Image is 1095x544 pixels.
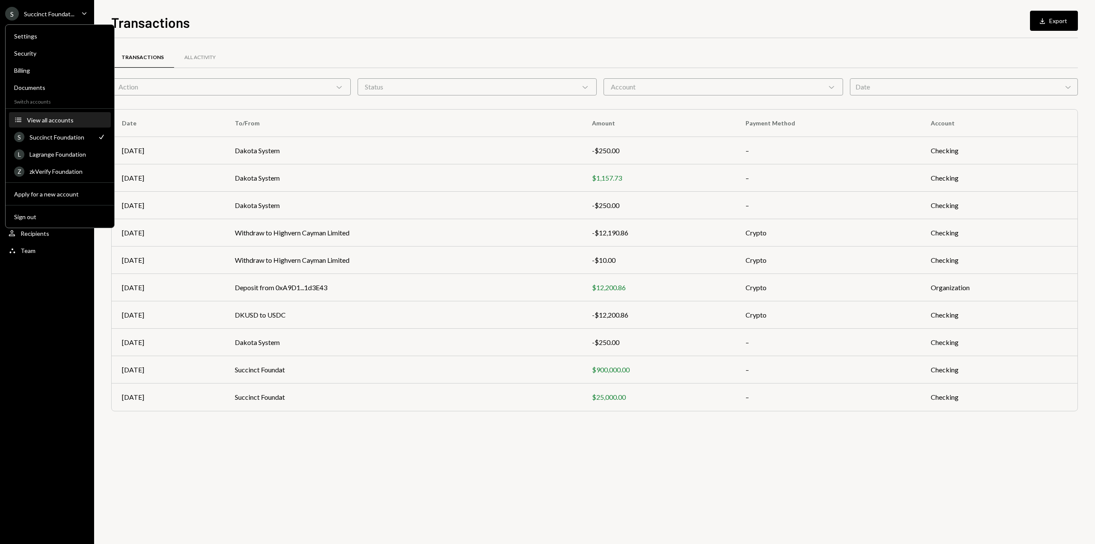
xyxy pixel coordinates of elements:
[14,213,106,220] div: Sign out
[592,146,725,156] div: -$250.00
[920,383,1077,411] td: Checking
[604,78,843,95] div: Account
[6,97,114,105] div: Switch accounts
[24,10,74,18] div: Succinct Foundat...
[9,187,111,202] button: Apply for a new account
[592,255,725,265] div: -$10.00
[122,337,214,348] div: [DATE]
[9,80,111,95] a: Documents
[735,110,920,137] th: Payment Method
[1030,11,1078,31] button: Export
[225,329,582,356] td: Dakota System
[225,192,582,219] td: Dakota System
[122,173,214,183] div: [DATE]
[121,54,164,61] div: Transactions
[122,392,214,402] div: [DATE]
[920,274,1077,301] td: Organization
[5,243,89,258] a: Team
[850,78,1078,95] div: Date
[735,274,920,301] td: Crypto
[9,209,111,225] button: Sign out
[9,113,111,128] button: View all accounts
[920,329,1077,356] td: Checking
[122,228,214,238] div: [DATE]
[184,54,216,61] div: All Activity
[592,200,725,211] div: -$250.00
[9,62,111,78] a: Billing
[9,146,111,162] a: LLagrange Foundation
[14,50,106,57] div: Security
[225,247,582,274] td: Withdraw to Highvern Cayman Limited
[225,274,582,301] td: Deposit from 0xA9D1...1d3E43
[122,365,214,375] div: [DATE]
[735,356,920,383] td: –
[9,28,111,44] a: Settings
[920,219,1077,247] td: Checking
[920,301,1077,329] td: Checking
[111,47,174,68] a: Transactions
[111,14,190,31] h1: Transactions
[225,356,582,383] td: Succinct Foundat
[920,356,1077,383] td: Checking
[920,192,1077,219] td: Checking
[112,110,225,137] th: Date
[122,146,214,156] div: [DATE]
[592,282,725,293] div: $12,200.86
[735,164,920,192] td: –
[358,78,597,95] div: Status
[592,173,725,183] div: $1,157.73
[14,67,106,74] div: Billing
[30,168,106,175] div: zkVerify Foundation
[30,151,106,158] div: Lagrange Foundation
[920,110,1077,137] th: Account
[592,392,725,402] div: $25,000.00
[5,7,19,21] div: S
[9,163,111,179] a: ZzkVerify Foundation
[111,78,351,95] div: Action
[225,110,582,137] th: To/From
[14,149,24,160] div: L
[122,200,214,211] div: [DATE]
[225,301,582,329] td: DKUSD to USDC
[735,137,920,164] td: –
[225,219,582,247] td: Withdraw to Highvern Cayman Limited
[920,247,1077,274] td: Checking
[14,132,24,142] div: S
[735,247,920,274] td: Crypto
[225,383,582,411] td: Succinct Foundat
[225,137,582,164] td: Dakota System
[122,282,214,293] div: [DATE]
[174,47,226,68] a: All Activity
[30,134,92,141] div: Succinct Foundation
[14,84,106,91] div: Documents
[920,137,1077,164] td: Checking
[582,110,735,137] th: Amount
[735,329,920,356] td: –
[27,116,106,124] div: View all accounts
[21,247,36,254] div: Team
[592,228,725,238] div: -$12,190.86
[9,45,111,61] a: Security
[225,164,582,192] td: Dakota System
[14,190,106,198] div: Apply for a new account
[122,255,214,265] div: [DATE]
[592,337,725,348] div: -$250.00
[592,310,725,320] div: -$12,200.86
[735,192,920,219] td: –
[735,301,920,329] td: Crypto
[735,383,920,411] td: –
[5,226,89,241] a: Recipients
[14,166,24,177] div: Z
[14,33,106,40] div: Settings
[21,230,49,237] div: Recipients
[920,164,1077,192] td: Checking
[735,219,920,247] td: Crypto
[122,310,214,320] div: [DATE]
[592,365,725,375] div: $900,000.00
